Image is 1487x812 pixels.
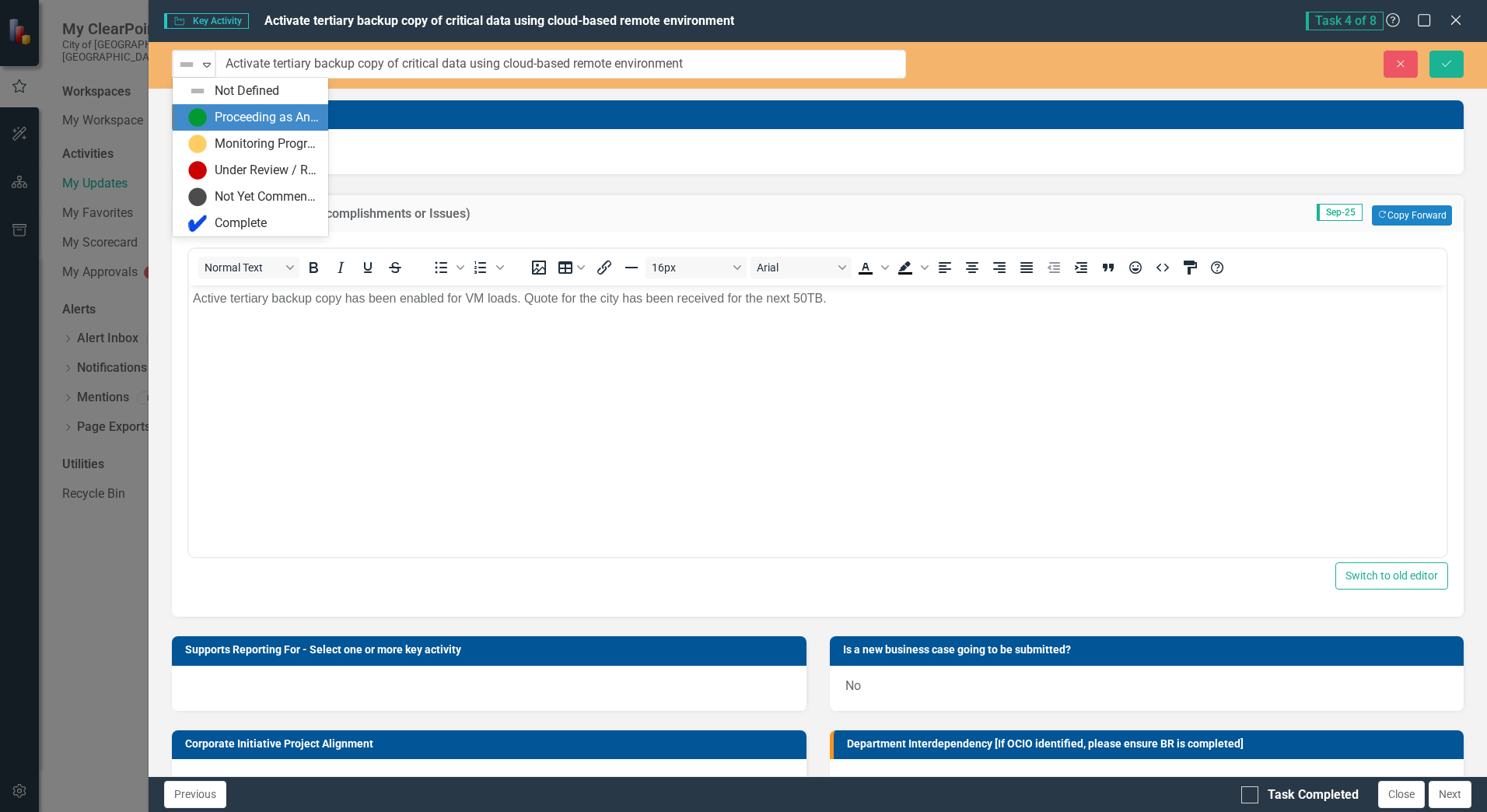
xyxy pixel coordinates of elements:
span: Task 4 of 8 [1306,12,1384,30]
span: No [845,678,861,693]
button: Align right [986,257,1013,278]
span: Sep-25 [1317,204,1363,221]
button: Insert image [526,257,552,278]
button: Insert/edit link [591,257,618,278]
button: Justify [1013,257,1040,278]
div: Complete [215,215,267,233]
div: Under Review / Reassessment [215,162,319,180]
img: Monitoring Progress [188,135,207,153]
div: Proceeding as Anticipated [215,109,319,127]
button: Close [1378,781,1425,808]
button: Block Normal Text [198,257,299,278]
div: Numbered list [467,257,506,278]
button: HTML Editor [1149,257,1176,278]
button: Emojis [1122,257,1149,278]
img: Under Review / Reassessment [188,161,207,180]
button: Underline [355,257,381,278]
button: Blockquote [1095,257,1121,278]
h3: Department Interdependency [If OCIO identified, please ensure BR is completed] [847,738,1456,750]
button: Table [553,257,590,278]
button: Help [1204,257,1230,278]
img: Proceeding as Anticipated [188,108,207,127]
button: Increase indent [1068,257,1094,278]
img: Complete [188,214,207,233]
button: Previous [164,781,226,808]
button: Align left [932,257,958,278]
div: Bullet list [428,257,467,278]
span: Normal Text [205,261,281,274]
span: 16px [652,261,728,274]
button: Decrease indent [1041,257,1067,278]
span: Arial [757,261,833,274]
div: Monitoring Progress [215,135,319,153]
h3: Quarterly Update (Key Accomplishments or Issues) [184,207,1044,221]
button: Copy Forward [1372,205,1452,226]
input: This field is required [215,50,906,79]
div: Background color Black [892,257,931,278]
button: Next [1429,781,1471,808]
h3: Description [189,108,1456,120]
div: Task Completed [1268,786,1359,804]
span: Key Activity [164,13,248,29]
h3: Corporate Initiative Project Alignment [185,738,798,750]
span: Activate tertiary backup copy of critical data using cloud-based remote environment [264,13,734,28]
button: Font size 16px [646,257,747,278]
h3: Is a new business case going to be submitted? [843,644,1456,656]
button: Font Arial [750,257,852,278]
div: Not Defined [215,82,279,100]
button: Horizontal line [618,257,645,278]
button: Italic [327,257,354,278]
h3: Supports Reporting For - Select one or more key activity [185,644,798,656]
div: Not Yet Commenced / On Hold [215,188,319,206]
img: Not Yet Commenced / On Hold [188,187,207,206]
img: Not Defined [177,55,196,74]
button: CSS Editor [1177,257,1203,278]
button: Switch to old editor [1335,562,1448,590]
button: Strikethrough [382,257,408,278]
button: Bold [300,257,327,278]
button: Align center [959,257,985,278]
img: Not Defined [188,82,207,100]
iframe: Rich Text Area [189,285,1447,557]
div: Text color Black [852,257,891,278]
